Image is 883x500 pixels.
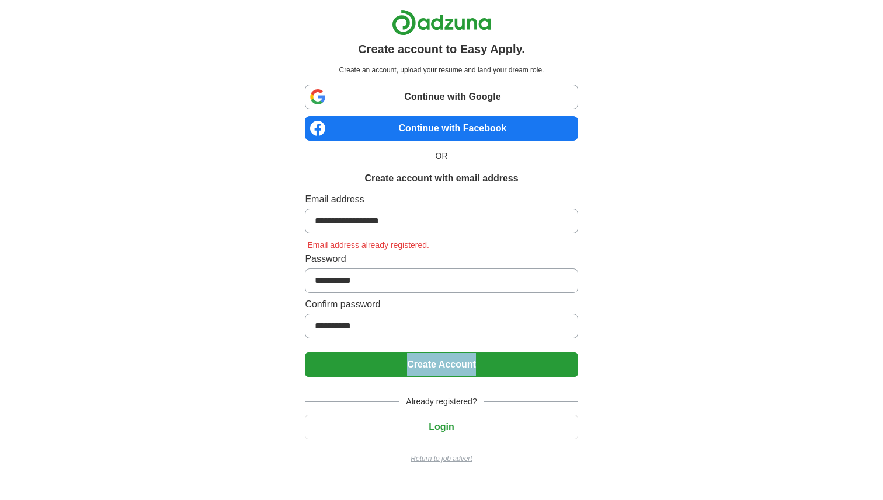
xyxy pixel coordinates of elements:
img: Adzuna logo [392,9,491,36]
a: Continue with Facebook [305,116,578,141]
a: Return to job advert [305,453,578,464]
span: Already registered? [399,396,484,408]
label: Confirm password [305,298,578,312]
button: Create Account [305,352,578,377]
h1: Create account with email address [364,172,518,186]
button: Login [305,415,578,439]
a: Login [305,422,578,432]
label: Email address [305,193,578,207]
h1: Create account to Easy Apply. [358,40,525,58]
span: Email address already registered. [305,240,432,250]
a: Continue with Google [305,85,578,109]
span: OR [429,150,455,162]
p: Create an account, upload your resume and land your dream role. [307,65,575,75]
label: Password [305,252,578,266]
